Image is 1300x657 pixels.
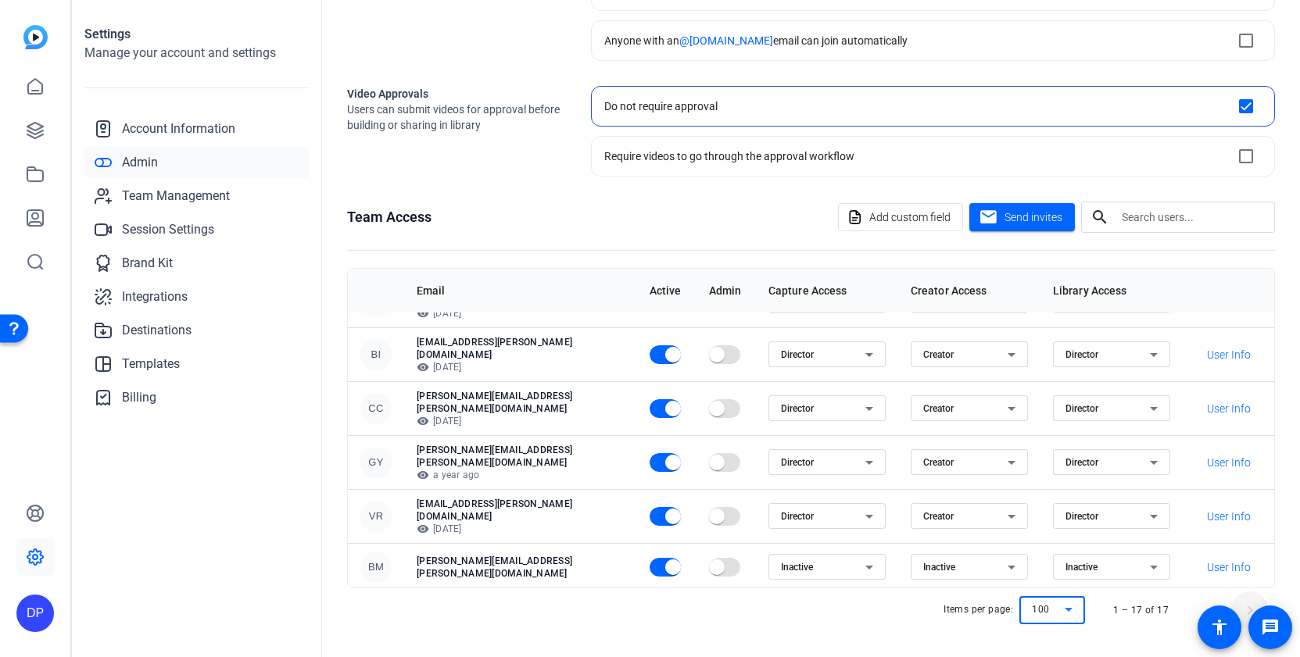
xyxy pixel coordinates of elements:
button: User Info [1195,287,1262,315]
a: Billing [84,382,309,413]
th: Creator Access [898,269,1040,312]
div: Require videos to go through the approval workflow [604,148,854,164]
img: blue-gradient.svg [23,25,48,49]
p: [DATE] [417,523,625,535]
input: Search users... [1122,208,1262,227]
span: Session Settings [122,220,214,239]
button: User Info [1195,448,1262,477]
mat-icon: visibility [417,307,429,320]
a: Account Information [84,113,309,145]
p: a year ago [417,469,625,481]
th: Active [637,269,697,312]
a: Session Settings [84,214,309,245]
span: Team Management [122,187,230,205]
div: VR [360,501,392,532]
div: CC [360,393,392,424]
mat-icon: message [1261,618,1280,637]
p: [PERSON_NAME][EMAIL_ADDRESS][PERSON_NAME][DOMAIN_NAME] [417,555,625,580]
div: 1 – 17 of 17 [1113,602,1169,618]
a: Integrations [84,281,309,312]
span: Users can submit videos for approval before building or sharing in library [347,102,566,133]
p: [PERSON_NAME][EMAIL_ADDRESS][PERSON_NAME][DOMAIN_NAME] [417,390,625,415]
p: [DATE] [417,415,625,427]
span: Templates [122,355,180,373]
h2: Video Approvals [347,86,566,102]
span: Admin [122,153,158,172]
span: User Info [1207,401,1251,416]
mat-icon: accessibility [1210,618,1229,637]
span: Inactive [923,562,955,573]
div: DP [16,595,54,632]
div: GY [360,447,392,478]
a: Admin [84,147,309,178]
span: User Info [1207,559,1251,575]
button: User Info [1195,395,1262,423]
span: Inactive [781,562,813,573]
span: Inactive [1065,562,1098,573]
p: [PERSON_NAME][EMAIL_ADDRESS][PERSON_NAME][DOMAIN_NAME] [417,444,625,469]
span: Director [1065,511,1098,522]
span: Add custom field [869,202,951,232]
span: Integrations [122,287,188,306]
button: Send invites [969,203,1075,231]
div: BM [360,552,392,583]
span: Creator [923,403,954,414]
span: Director [781,511,814,522]
p: [EMAIL_ADDRESS][PERSON_NAME][DOMAIN_NAME] [417,498,625,523]
th: Library Access [1040,269,1183,312]
a: Destinations [84,315,309,346]
button: User Info [1195,341,1262,369]
button: Previous page [1194,591,1231,629]
span: Brand Kit [122,254,173,273]
mat-icon: visibility [417,361,429,373]
span: User Info [1207,455,1251,470]
div: Items per page: [944,602,1013,617]
span: Creator [923,511,954,522]
p: [DATE] [417,361,625,373]
a: Team Management [84,180,309,212]
span: Director [781,457,814,468]
h1: Settings [84,25,309,44]
button: Next page [1231,591,1269,629]
mat-icon: visibility [417,469,429,481]
h1: Team Access [347,206,432,228]
span: Account Information [122,120,235,138]
span: Director [781,349,814,360]
div: Do not require approval [604,98,718,114]
a: Brand Kit [84,248,309,279]
span: Director [1065,457,1098,468]
th: Admin [697,269,756,312]
span: @[DOMAIN_NAME] [679,34,773,47]
span: Director [1065,403,1098,414]
span: Director [1065,349,1098,360]
span: Creator [923,457,954,468]
mat-icon: visibility [417,415,429,427]
mat-icon: search [1081,208,1119,227]
a: Templates [84,348,309,380]
mat-icon: mail [979,208,998,227]
span: Billing [122,388,156,407]
mat-icon: visibility [417,523,429,535]
button: Add custom field [838,203,963,231]
th: Capture Access [756,269,898,312]
span: User Info [1207,347,1251,362]
span: Destinations [122,321,192,340]
span: Director [781,403,814,414]
button: User Info [1195,502,1262,530]
span: Creator [923,349,954,360]
p: [EMAIL_ADDRESS][PERSON_NAME][DOMAIN_NAME] [417,336,625,361]
th: Email [404,269,637,312]
div: BI [360,339,392,370]
button: User Info [1195,553,1262,581]
h2: Manage your account and settings [84,44,309,62]
p: [DATE] [417,307,625,320]
div: Anyone with an email can join automatically [604,33,908,48]
span: User Info [1207,509,1251,524]
span: Send invites [1005,209,1062,226]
